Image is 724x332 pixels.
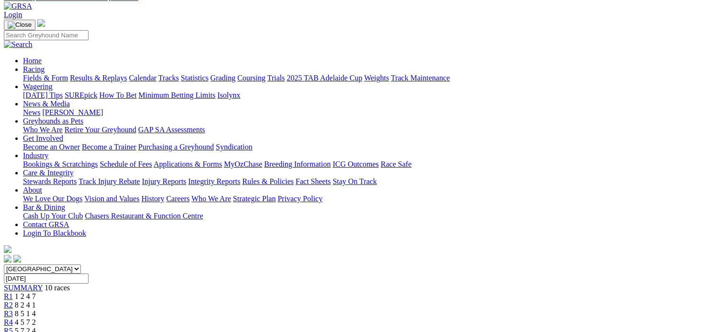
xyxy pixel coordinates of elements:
span: 1 2 4 7 [15,292,36,300]
a: Greyhounds as Pets [23,117,83,125]
a: Industry [23,151,48,160]
div: Bar & Dining [23,212,720,220]
a: R4 [4,318,13,326]
a: Integrity Reports [188,177,240,185]
a: Results & Replays [70,74,127,82]
img: facebook.svg [4,255,11,263]
a: [DATE] Tips [23,91,63,99]
img: logo-grsa-white.png [37,19,45,27]
img: Close [8,21,32,29]
div: About [23,195,720,203]
a: Syndication [216,143,252,151]
a: Vision and Values [84,195,139,203]
a: Get Involved [23,134,63,142]
a: Minimum Betting Limits [138,91,215,99]
a: Calendar [129,74,156,82]
img: logo-grsa-white.png [4,245,11,253]
a: Racing [23,65,45,73]
a: Chasers Restaurant & Function Centre [85,212,203,220]
a: Track Maintenance [391,74,450,82]
a: Login To Blackbook [23,229,86,237]
a: Care & Integrity [23,169,74,177]
span: 8 2 4 1 [15,301,36,309]
a: Who We Are [191,195,231,203]
a: 2025 TAB Adelaide Cup [287,74,362,82]
a: Bar & Dining [23,203,65,211]
input: Select date [4,274,89,284]
a: News & Media [23,100,70,108]
a: R3 [4,309,13,318]
span: 4 5 7 2 [15,318,36,326]
a: History [141,195,164,203]
a: ICG Outcomes [333,160,379,168]
a: Schedule of Fees [100,160,152,168]
a: Login [4,11,22,19]
img: Search [4,40,33,49]
div: Racing [23,74,720,82]
a: [PERSON_NAME] [42,108,103,116]
a: How To Bet [100,91,137,99]
a: Injury Reports [142,177,186,185]
a: Retire Your Greyhound [65,126,136,134]
a: Trials [267,74,285,82]
a: Coursing [237,74,266,82]
a: Stay On Track [333,177,377,185]
div: Wagering [23,91,720,100]
a: Who We Are [23,126,63,134]
a: Grading [211,74,235,82]
a: Contact GRSA [23,220,69,229]
a: Isolynx [217,91,240,99]
a: Strategic Plan [233,195,276,203]
a: Purchasing a Greyhound [138,143,214,151]
a: Track Injury Rebate [78,177,140,185]
a: MyOzChase [224,160,262,168]
a: Become a Trainer [82,143,136,151]
div: Get Involved [23,143,720,151]
a: We Love Our Dogs [23,195,82,203]
a: Weights [364,74,389,82]
a: Wagering [23,82,53,91]
a: R1 [4,292,13,300]
a: Tracks [158,74,179,82]
a: Fact Sheets [296,177,331,185]
a: Home [23,57,42,65]
div: News & Media [23,108,720,117]
div: Care & Integrity [23,177,720,186]
a: Breeding Information [264,160,331,168]
a: News [23,108,40,116]
div: Greyhounds as Pets [23,126,720,134]
a: Statistics [181,74,209,82]
a: SUMMARY [4,284,43,292]
span: 10 races [45,284,70,292]
a: Bookings & Scratchings [23,160,98,168]
a: Become an Owner [23,143,80,151]
a: R2 [4,301,13,309]
a: Careers [166,195,189,203]
a: Fields & Form [23,74,68,82]
a: SUREpick [65,91,97,99]
button: Toggle navigation [4,20,35,30]
img: GRSA [4,2,32,11]
a: Rules & Policies [242,177,294,185]
a: About [23,186,42,194]
input: Search [4,30,89,40]
a: Stewards Reports [23,177,77,185]
a: Applications & Forms [154,160,222,168]
span: 8 5 1 4 [15,309,36,318]
img: twitter.svg [13,255,21,263]
a: GAP SA Assessments [138,126,205,134]
a: Privacy Policy [278,195,323,203]
a: Race Safe [380,160,411,168]
a: Cash Up Your Club [23,212,83,220]
div: Industry [23,160,720,169]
